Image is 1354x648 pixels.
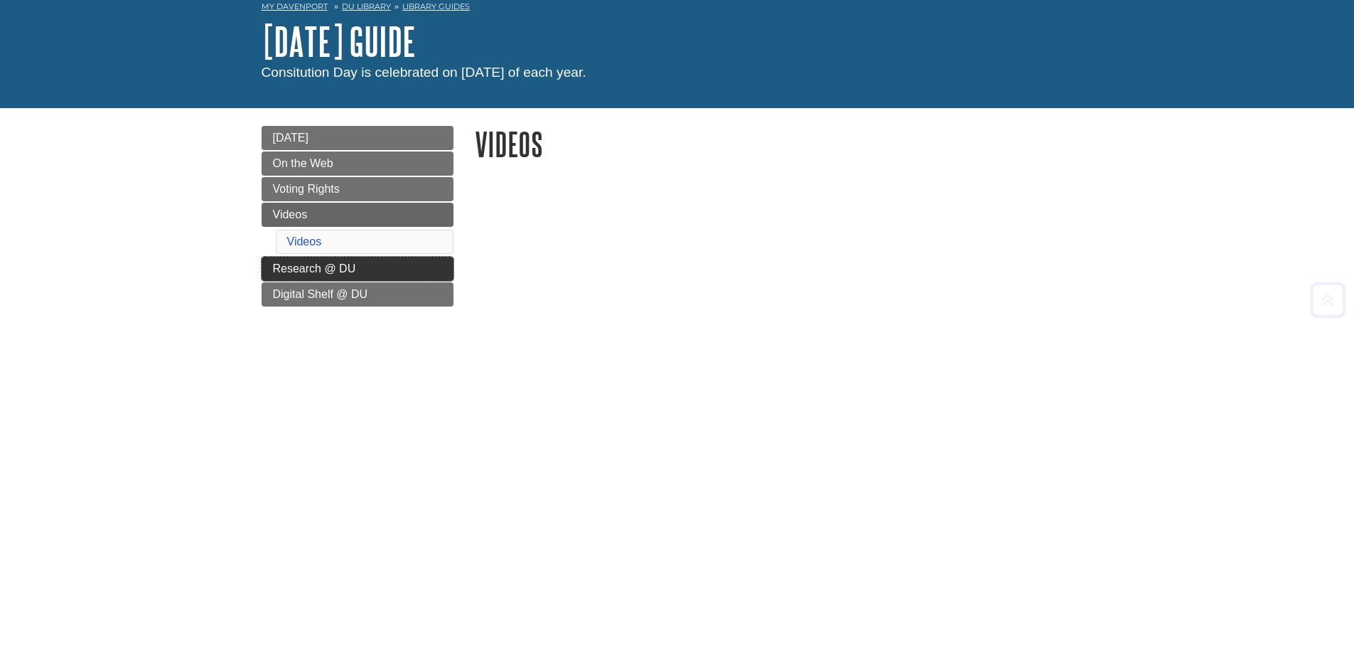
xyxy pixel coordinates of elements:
[273,157,333,169] span: On the Web
[273,183,340,195] span: Voting Rights
[262,257,453,281] a: Research @ DU
[262,282,453,307] a: Digital Shelf @ DU
[273,132,308,144] span: [DATE]
[262,19,416,63] a: [DATE] Guide
[273,262,356,275] span: Research @ DU
[262,152,453,176] a: On the Web
[287,235,322,248] a: Videos
[475,208,873,432] iframe: YouTube video player
[342,1,391,11] a: DU Library
[475,126,1093,162] h1: Videos
[273,288,368,300] span: Digital Shelf @ DU
[262,126,453,150] a: [DATE]
[1305,290,1350,309] a: Back to Top
[262,1,328,13] a: My Davenport
[262,65,586,80] span: Consitution Day is celebrated on [DATE] of each year.
[402,1,470,11] a: Library Guides
[262,203,453,227] a: Videos
[273,208,308,221] span: Videos
[262,126,453,307] div: Guide Page Menu
[262,177,453,201] a: Voting Rights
